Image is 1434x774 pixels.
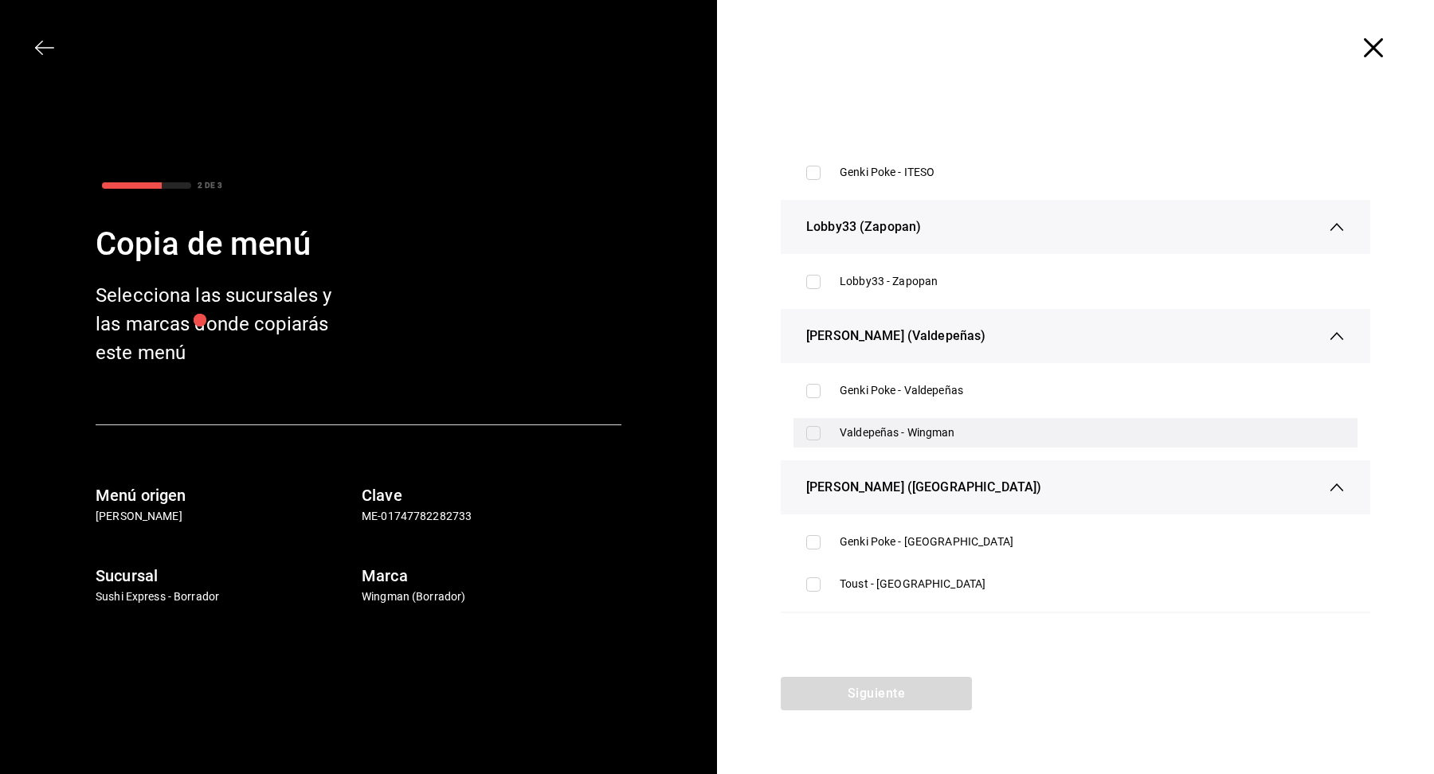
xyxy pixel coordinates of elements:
p: ME-01747782282733 [362,508,621,525]
div: Copia de menú [96,221,621,268]
h6: Menú origen [96,483,355,508]
div: Genki Poke - ITESO [840,164,1345,181]
p: [PERSON_NAME] [96,508,355,525]
div: Toust - [GEOGRAPHIC_DATA] [840,576,1345,592]
h6: Marca [362,563,621,588]
span: [PERSON_NAME] (Valdepeñas) [806,326,985,346]
h6: Clave [362,483,621,508]
div: 2 DE 3 [198,179,222,191]
div: Selecciona las sucursales y las marcas donde copiarás este menú [96,281,351,367]
div: Genki Poke - [GEOGRAPHIC_DATA] [840,534,1345,550]
h6: Sucursal [96,563,355,588]
span: Lobby33 (Zapopan) [806,217,921,236]
div: Lobby33 - Zapopan [840,273,1345,290]
span: [PERSON_NAME] ([GEOGRAPHIC_DATA]) [806,478,1041,497]
div: Genki Poke - Valdepeñas [840,382,1345,399]
p: Sushi Express - Borrador [96,588,355,605]
div: Valdepeñas - Wingman [840,424,1345,441]
p: Wingman (Borrador) [362,588,621,605]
